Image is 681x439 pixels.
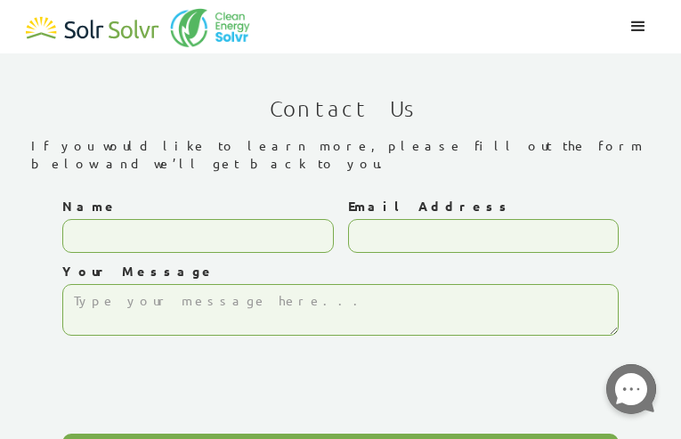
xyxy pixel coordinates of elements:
[31,136,650,172] div: If you would like to learn more, please fill out the form below and we’ll get back to you.
[62,197,334,215] label: Name
[348,197,620,215] label: Email Address
[270,88,411,127] h1: Contact Us
[62,345,333,414] iframe: reCAPTCHA
[62,262,620,280] label: Your Message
